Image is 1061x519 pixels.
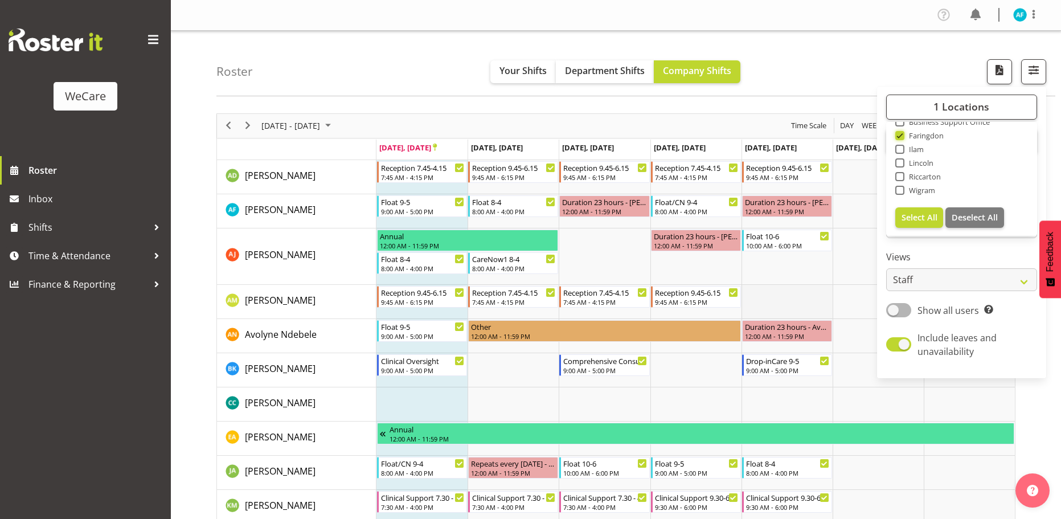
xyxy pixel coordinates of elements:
span: [DATE], [DATE] [745,142,797,153]
div: Avolyne Ndebele"s event - Float 9-5 Begin From Monday, September 22, 2025 at 9:00:00 AM GMT+12:00... [377,320,467,342]
div: Amy Johannsen"s event - Float 10-6 Begin From Friday, September 26, 2025 at 10:00:00 AM GMT+12:00... [742,230,832,251]
div: 7:45 AM - 4:15 PM [472,297,555,307]
div: 7:45 AM - 4:15 PM [381,173,464,182]
div: 7:45 AM - 4:15 PM [563,297,646,307]
span: Roster [28,162,165,179]
button: Previous [221,118,236,133]
div: 8:00 AM - 4:00 PM [472,207,555,216]
img: help-xxl-2.png [1027,485,1038,496]
div: Duration 23 hours - [PERSON_NAME] [745,196,829,207]
div: Aleea Devenport"s event - Reception 7.45-4.15 Begin From Monday, September 22, 2025 at 7:45:00 AM... [377,161,467,183]
div: Float 10-6 [563,457,646,469]
div: Float 8-4 [746,457,829,469]
div: 9:45 AM - 6:15 PM [563,173,646,182]
div: Brian Ko"s event - Clinical Oversight Begin From Monday, September 22, 2025 at 9:00:00 AM GMT+12:... [377,354,467,376]
span: Select All [902,212,937,223]
div: Clinical Support 7.30 - 4 [563,492,646,503]
div: 9:00 AM - 5:00 PM [381,207,464,216]
span: Riccarton [904,172,941,181]
div: Float/CN 9-4 [655,196,738,207]
div: 12:00 AM - 11:59 PM [471,468,555,477]
div: Alex Ferguson"s event - Float 8-4 Begin From Tuesday, September 23, 2025 at 8:00:00 AM GMT+12:00 ... [468,195,558,217]
div: Kishendri Moodley"s event - Clinical Support 9.30-6 Begin From Thursday, September 25, 2025 at 9:... [651,491,741,513]
div: 9:30 AM - 6:00 PM [655,502,738,512]
div: previous period [219,114,238,138]
a: [PERSON_NAME] [245,362,316,375]
span: [DATE], [DATE] [471,142,523,153]
div: 12:00 AM - 11:59 PM [654,241,738,250]
div: WeCare [65,88,106,105]
div: Antonia Mao"s event - Reception 9.45-6.15 Begin From Monday, September 22, 2025 at 9:45:00 AM GMT... [377,286,467,308]
div: Amy Johannsen"s event - Duration 23 hours - Amy Johannsen Begin From Thursday, September 25, 2025... [651,230,741,251]
div: 7:30 AM - 4:00 PM [381,502,464,512]
td: Brian Ko resource [217,353,376,387]
div: Aleea Devenport"s event - Reception 7.45-4.15 Begin From Thursday, September 25, 2025 at 7:45:00 ... [651,161,741,183]
div: 9:45 AM - 6:15 PM [381,297,464,307]
a: Avolyne Ndebele [245,328,317,341]
div: Avolyne Ndebele"s event - Duration 23 hours - Avolyne Ndebele Begin From Friday, September 26, 20... [742,320,832,342]
button: Feedback - Show survey [1039,220,1061,298]
div: Reception 9.45-6.15 [655,287,738,298]
div: Float 9-5 [381,196,464,207]
div: Brian Ko"s event - Comprehensive Consult 9-5 Begin From Wednesday, September 24, 2025 at 9:00:00 ... [559,354,649,376]
div: Reception 9.45-6.15 [746,162,829,173]
div: 9:00 AM - 5:00 PM [381,366,464,375]
td: Charlotte Courtney resource [217,387,376,422]
span: Wigram [904,186,936,195]
div: 8:00 AM - 4:00 PM [472,264,555,273]
div: 10:00 AM - 6:00 PM [563,468,646,477]
label: Views [886,250,1037,264]
button: Filter Shifts [1021,59,1046,84]
div: next period [238,114,257,138]
a: [PERSON_NAME] [245,498,316,512]
td: Amy Johannsen resource [217,228,376,285]
a: [PERSON_NAME] [245,464,316,478]
div: Amy Johannsen"s event - CareNow1 8-4 Begin From Tuesday, September 23, 2025 at 8:00:00 AM GMT+12:... [468,252,558,274]
span: Ilam [904,145,924,154]
span: [PERSON_NAME] [245,397,316,409]
div: Antonia Mao"s event - Reception 9.45-6.15 Begin From Thursday, September 25, 2025 at 9:45:00 AM G... [651,286,741,308]
div: 9:00 AM - 5:00 PM [746,366,829,375]
div: Clinical Support 9.30-6 [746,492,829,503]
span: [PERSON_NAME] [245,465,316,477]
div: Clinical Support 9.30-6 [655,492,738,503]
div: Avolyne Ndebele"s event - Other Begin From Tuesday, September 23, 2025 at 12:00:00 AM GMT+12:00 E... [468,320,740,342]
a: [PERSON_NAME] [245,203,316,216]
div: Alex Ferguson"s event - Duration 23 hours - Alex Ferguson Begin From Friday, September 26, 2025 a... [742,195,832,217]
div: Duration 23 hours - [PERSON_NAME] [562,196,646,207]
span: [DATE] - [DATE] [260,118,321,133]
span: [PERSON_NAME] [245,499,316,512]
span: Week [861,118,882,133]
div: Reception 7.45-4.15 [472,287,555,298]
div: 10:00 AM - 6:00 PM [746,241,829,250]
span: [DATE], [DATE] [654,142,706,153]
div: Float 8-4 [381,253,464,264]
span: Faringdon [904,131,944,140]
div: Antonia Mao"s event - Reception 7.45-4.15 Begin From Tuesday, September 23, 2025 at 7:45:00 AM GM... [468,286,558,308]
div: CareNow1 8-4 [472,253,555,264]
button: Department Shifts [556,60,654,83]
div: 9:00 AM - 5:00 PM [381,332,464,341]
span: Lincoln [904,158,934,167]
button: September 2025 [260,118,336,133]
td: Antonia Mao resource [217,285,376,319]
button: Company Shifts [654,60,740,83]
button: Timeline Day [838,118,856,133]
div: 7:45 AM - 4:15 PM [655,173,738,182]
span: Include leaves and unavailability [917,332,997,358]
div: Drop-inCare 9-5 [746,355,829,366]
span: Feedback [1045,232,1055,272]
div: Reception 7.45-4.15 [655,162,738,173]
div: Alex Ferguson"s event - Duration 23 hours - Alex Ferguson Begin From Wednesday, September 24, 202... [559,195,649,217]
div: 12:00 AM - 11:59 PM [562,207,646,216]
div: 9:00 AM - 5:00 PM [563,366,646,375]
div: 8:00 AM - 4:00 PM [381,468,464,477]
div: Kishendri Moodley"s event - Clinical Support 7.30 - 4 Begin From Tuesday, September 23, 2025 at 7... [468,491,558,513]
a: [PERSON_NAME] [245,430,316,444]
div: 12:00 AM - 11:59 PM [745,332,829,341]
div: Clinical Support 7.30 - 4 [472,492,555,503]
div: Duration 23 hours - Avolyne Ndebele [745,321,829,332]
div: 9:45 AM - 6:15 PM [472,173,555,182]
